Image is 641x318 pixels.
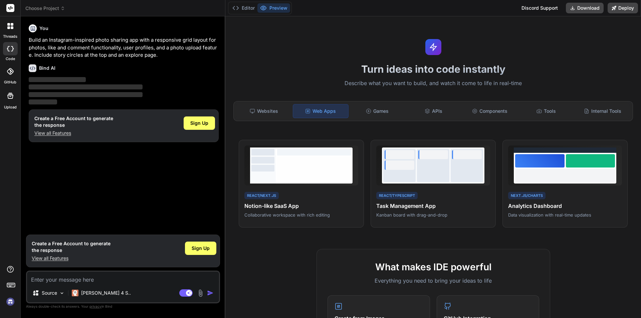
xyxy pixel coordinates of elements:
span: ‌ [29,99,57,104]
p: Collaborative workspace with rich editing [244,212,358,218]
p: Build an Instagram-inspired photo sharing app with a responsive grid layout for photos, like and ... [29,36,219,59]
span: privacy [89,304,101,308]
p: Kanban board with drag-and-drop [376,212,490,218]
h6: Bind AI [39,65,55,71]
h4: Notion-like SaaS App [244,202,358,210]
h4: Analytics Dashboard [508,202,622,210]
p: Always double-check its answers. Your in Bind [26,303,220,310]
div: Components [462,104,517,118]
div: Games [350,104,405,118]
h4: Task Management App [376,202,490,210]
div: Internal Tools [575,104,630,118]
img: Pick Models [59,290,65,296]
button: Download [566,3,604,13]
p: View all Features [32,255,111,262]
h1: Create a Free Account to generate the response [32,240,111,254]
div: Next.js/Charts [508,192,546,200]
label: code [6,56,15,62]
button: Editor [230,3,257,13]
img: signin [5,296,16,307]
p: Everything you need to bring your ideas to life [328,277,539,285]
p: Data visualization with real-time updates [508,212,622,218]
p: View all Features [34,130,113,136]
div: Web Apps [293,104,349,118]
span: Sign Up [190,120,208,126]
h2: What makes IDE powerful [328,260,539,274]
label: Upload [4,104,17,110]
div: Websites [236,104,291,118]
button: Deploy [608,3,638,13]
div: Discord Support [517,3,562,13]
button: Preview [257,3,290,13]
h1: Create a Free Account to generate the response [34,115,113,128]
span: ‌ [29,77,86,82]
img: icon [207,290,214,296]
label: GitHub [4,79,16,85]
h1: Turn ideas into code instantly [229,63,637,75]
span: Choose Project [25,5,65,12]
p: Source [42,290,57,296]
span: ‌ [29,92,143,97]
span: ‌ [29,84,143,89]
img: Claude 4 Sonnet [72,290,78,296]
p: [PERSON_NAME] 4 S.. [81,290,131,296]
h6: You [39,25,48,32]
div: Tools [519,104,574,118]
div: React/TypeScript [376,192,418,200]
img: attachment [197,289,204,297]
label: threads [3,34,17,39]
span: Sign Up [192,245,210,252]
p: Describe what you want to build, and watch it come to life in real-time [229,79,637,88]
div: APIs [406,104,461,118]
div: React/Next.js [244,192,279,200]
